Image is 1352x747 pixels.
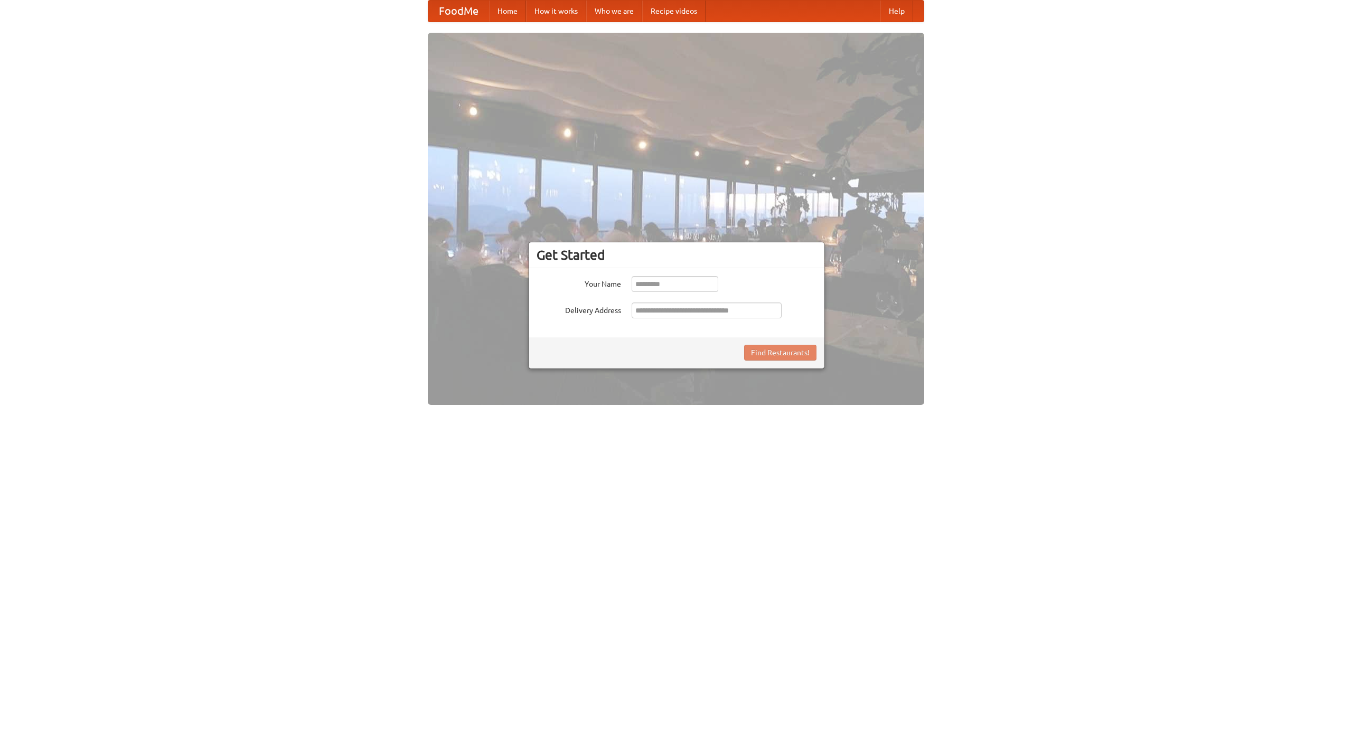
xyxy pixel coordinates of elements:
a: Home [489,1,526,22]
a: Help [880,1,913,22]
button: Find Restaurants! [744,345,816,361]
a: Who we are [586,1,642,22]
label: Your Name [537,276,621,289]
a: FoodMe [428,1,489,22]
h3: Get Started [537,247,816,263]
a: Recipe videos [642,1,706,22]
a: How it works [526,1,586,22]
label: Delivery Address [537,302,621,316]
